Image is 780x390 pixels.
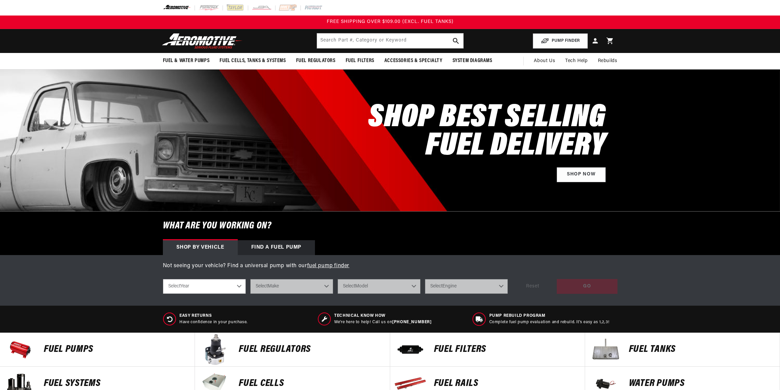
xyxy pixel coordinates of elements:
img: FUEL FILTERS [394,333,427,366]
a: FUEL REGULATORS FUEL REGULATORS [195,333,390,367]
p: FUEL FILTERS [434,344,578,355]
p: FUEL REGULATORS [239,344,383,355]
span: Accessories & Specialty [384,57,442,64]
a: Shop Now [557,167,606,183]
p: FUEL Cells [239,379,383,389]
select: Model [338,279,421,294]
p: We’re here to help! Call us on [334,319,431,325]
span: About Us [534,58,555,63]
span: Rebuilds [598,57,617,65]
span: Pump Rebuild program [489,313,610,319]
select: Year [163,279,246,294]
div: Find a Fuel Pump [238,240,315,255]
span: Fuel Filters [346,57,374,64]
span: Fuel Cells, Tanks & Systems [220,57,286,64]
img: Fuel Tanks [588,333,622,366]
p: Complete fuel pump evaluation and rebuild. It's easy as 1,2,3! [489,319,610,325]
img: Fuel Pumps [3,333,37,366]
a: fuel pump finder [307,263,350,269]
summary: Rebuilds [593,53,623,69]
span: Fuel & Water Pumps [163,57,210,64]
p: Have confidence in your purchase. [179,319,248,325]
summary: Accessories & Specialty [379,53,447,69]
input: Search by Part Number, Category or Keyword [317,33,463,48]
span: Tech Help [565,57,587,65]
span: Technical Know How [334,313,431,319]
select: Engine [425,279,508,294]
button: search button [449,33,463,48]
p: FUEL Rails [434,379,578,389]
a: FUEL FILTERS FUEL FILTERS [390,333,585,367]
summary: Fuel & Water Pumps [158,53,215,69]
h2: SHOP BEST SELLING FUEL DELIVERY [368,104,605,161]
summary: Fuel Regulators [291,53,341,69]
h6: What are you working on? [146,212,634,240]
summary: Tech Help [560,53,593,69]
p: Fuel Tanks [629,344,773,355]
summary: System Diagrams [447,53,497,69]
summary: Fuel Filters [341,53,379,69]
a: Fuel Tanks Fuel Tanks [585,333,780,367]
span: System Diagrams [453,57,492,64]
p: Not seeing your vehicle? Find a universal pump with our [163,262,617,271]
a: [PHONE_NUMBER] [392,320,431,324]
span: FREE SHIPPING OVER $109.00 (EXCL. FUEL TANKS) [327,19,454,24]
p: Fuel Pumps [44,344,188,355]
span: Fuel Regulators [296,57,336,64]
img: FUEL REGULATORS [198,333,232,366]
select: Make [250,279,333,294]
a: About Us [529,53,560,69]
p: Fuel Systems [44,379,188,389]
div: Shop by vehicle [163,240,238,255]
img: Aeromotive [160,33,244,49]
button: PUMP FINDER [533,33,588,49]
p: Water Pumps [629,379,773,389]
span: Easy Returns [179,313,248,319]
summary: Fuel Cells, Tanks & Systems [214,53,291,69]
